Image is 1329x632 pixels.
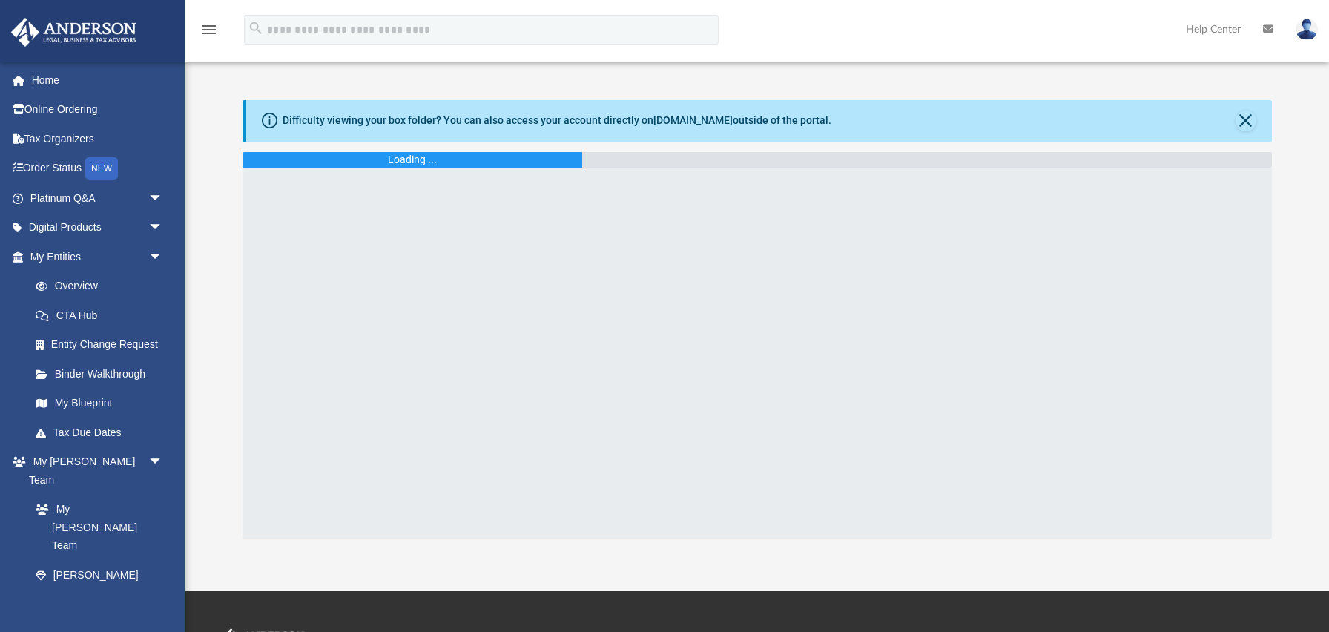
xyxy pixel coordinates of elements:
div: Difficulty viewing your box folder? You can also access your account directly on outside of the p... [283,113,831,128]
a: [PERSON_NAME] System [21,560,178,608]
a: Tax Due Dates [21,418,185,447]
a: Platinum Q&Aarrow_drop_down [10,183,185,213]
a: Order StatusNEW [10,154,185,184]
span: arrow_drop_down [148,447,178,478]
div: Loading ... [388,152,437,168]
span: arrow_drop_down [148,183,178,214]
a: My Blueprint [21,389,178,418]
a: Overview [21,271,185,301]
a: Digital Productsarrow_drop_down [10,213,185,243]
div: NEW [85,157,118,180]
a: My [PERSON_NAME] Team [21,495,171,561]
a: [DOMAIN_NAME] [653,114,733,126]
span: arrow_drop_down [148,213,178,243]
a: CTA Hub [21,300,185,330]
a: Binder Walkthrough [21,359,185,389]
a: Entity Change Request [21,330,185,360]
a: Home [10,65,185,95]
img: Anderson Advisors Platinum Portal [7,18,141,47]
a: My [PERSON_NAME] Teamarrow_drop_down [10,447,178,495]
i: menu [200,21,218,39]
a: Online Ordering [10,95,185,125]
i: search [248,20,264,36]
span: arrow_drop_down [148,242,178,272]
a: My Entitiesarrow_drop_down [10,242,185,271]
a: menu [200,28,218,39]
a: Tax Organizers [10,124,185,154]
